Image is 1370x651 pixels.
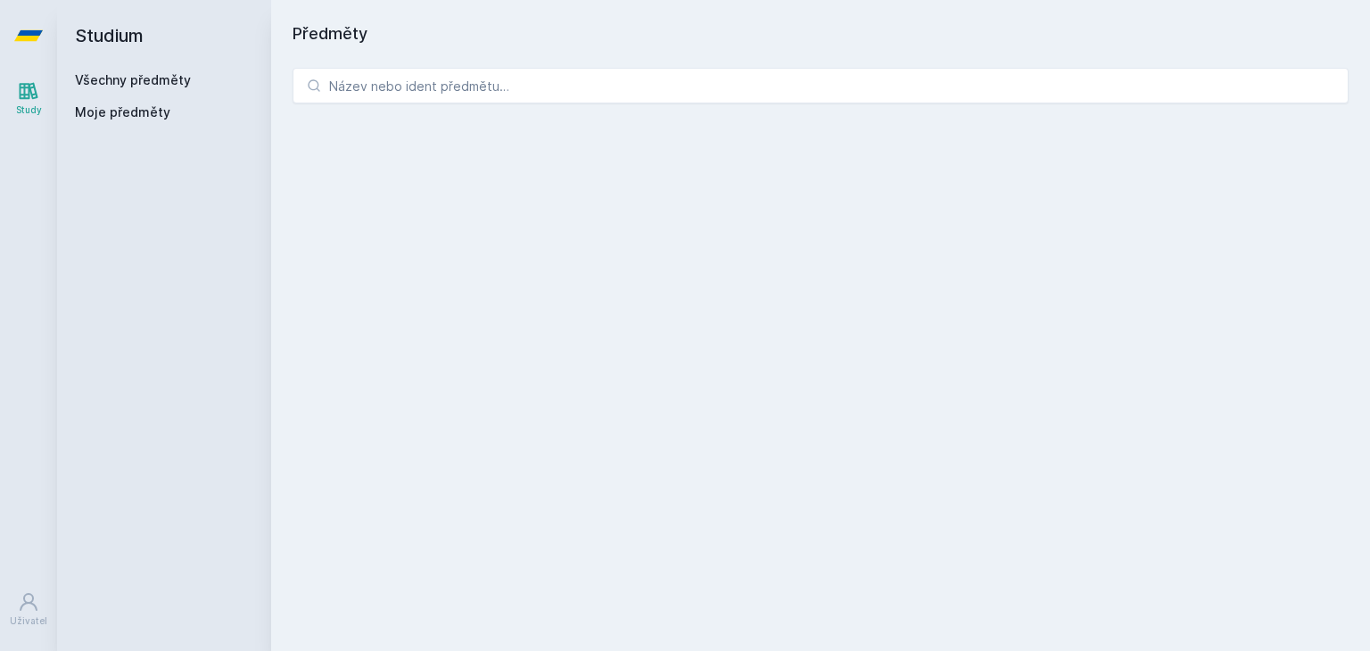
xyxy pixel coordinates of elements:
a: Uživatel [4,582,54,637]
a: Study [4,71,54,126]
span: Moje předměty [75,103,170,121]
a: Všechny předměty [75,72,191,87]
div: Study [16,103,42,117]
h1: Předměty [293,21,1349,46]
div: Uživatel [10,614,47,628]
input: Název nebo ident předmětu… [293,68,1349,103]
